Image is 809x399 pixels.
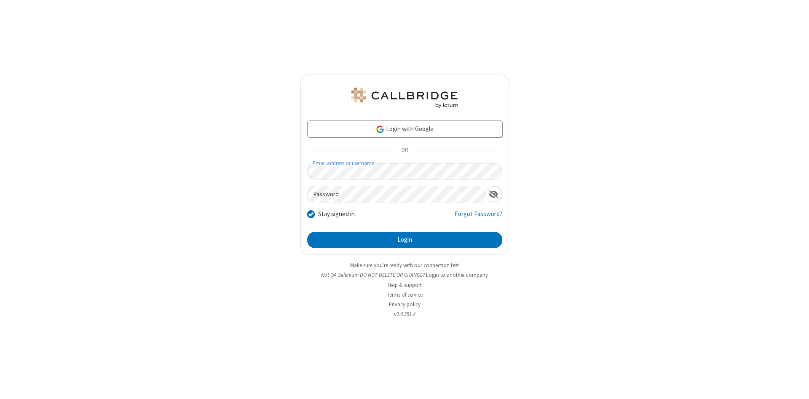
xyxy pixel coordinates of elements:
a: Login with Google [307,121,502,137]
li: Not QA Selenium DO NOT DELETE OR CHANGE? [300,271,509,279]
input: Password [308,186,485,203]
a: Forgot Password? [455,209,502,225]
span: OR [398,145,411,156]
button: Login [307,232,502,249]
a: Help & support [388,281,422,289]
li: v2.6.351.4 [300,310,509,318]
a: Make sure you're ready with our connection test [350,262,459,269]
div: Show password [485,186,502,202]
button: Login to another company [426,271,488,279]
input: Email address or username [307,163,502,179]
a: Privacy policy [389,301,421,308]
img: google-icon.png [375,125,385,134]
label: Stay signed in [318,209,355,219]
img: QA Selenium DO NOT DELETE OR CHANGE [350,88,459,108]
a: Terms of service [387,291,423,298]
